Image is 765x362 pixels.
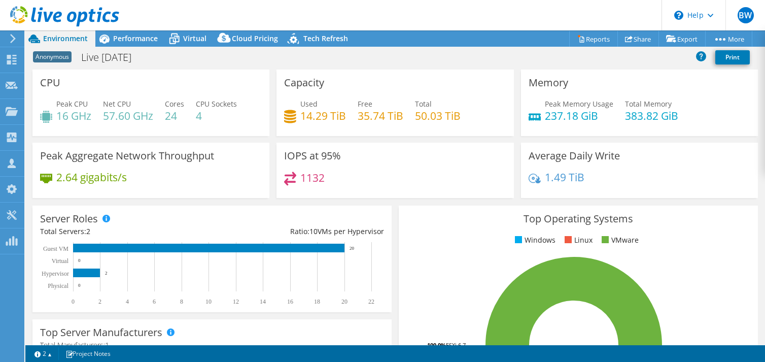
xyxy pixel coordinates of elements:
[569,31,618,47] a: Reports
[260,298,266,305] text: 14
[56,172,127,183] h4: 2.64 gigabits/s
[56,99,88,109] span: Peak CPU
[446,341,466,349] tspan: ESXi 6.7
[406,213,750,224] h3: Top Operating Systems
[303,34,348,43] span: Tech Refresh
[284,150,341,161] h3: IOPS at 95%
[625,110,678,121] h4: 383.82 GiB
[625,99,672,109] span: Total Memory
[43,245,68,252] text: Guest VM
[77,52,147,63] h1: Live [DATE]
[427,341,446,349] tspan: 100.0%
[165,99,184,109] span: Cores
[617,31,659,47] a: Share
[183,34,206,43] span: Virtual
[40,77,60,88] h3: CPU
[103,110,153,121] h4: 57.60 GHz
[52,257,69,265] text: Virtual
[300,99,318,109] span: Used
[86,226,90,236] span: 2
[56,110,91,121] h4: 16 GHz
[72,298,75,305] text: 0
[27,347,59,360] a: 2
[78,283,81,288] text: 0
[562,235,593,246] li: Linux
[78,258,81,263] text: 0
[284,77,324,88] h3: Capacity
[233,298,239,305] text: 12
[205,298,212,305] text: 10
[40,226,212,237] div: Total Servers:
[674,11,683,20] svg: \n
[40,213,98,224] h3: Server Roles
[341,298,347,305] text: 20
[42,270,69,277] text: Hypervisor
[180,298,183,305] text: 8
[300,110,346,121] h4: 14.29 TiB
[529,150,620,161] h3: Average Daily Write
[103,99,131,109] span: Net CPU
[545,99,613,109] span: Peak Memory Usage
[350,246,355,251] text: 20
[153,298,156,305] text: 6
[196,99,237,109] span: CPU Sockets
[126,298,129,305] text: 4
[415,110,461,121] h4: 50.03 TiB
[715,50,750,64] a: Print
[113,34,158,43] span: Performance
[358,110,403,121] h4: 35.74 TiB
[314,298,320,305] text: 18
[58,347,118,360] a: Project Notes
[48,282,68,289] text: Physical
[512,235,555,246] li: Windows
[165,110,184,121] h4: 24
[545,110,613,121] h4: 237.18 GiB
[40,327,162,338] h3: Top Server Manufacturers
[232,34,278,43] span: Cloud Pricing
[105,271,108,276] text: 2
[98,298,101,305] text: 2
[358,99,372,109] span: Free
[705,31,752,47] a: More
[545,172,584,183] h4: 1.49 TiB
[309,226,318,236] span: 10
[212,226,384,237] div: Ratio: VMs per Hypervisor
[738,7,754,23] span: BW
[196,110,237,121] h4: 4
[529,77,568,88] h3: Memory
[415,99,432,109] span: Total
[658,31,706,47] a: Export
[599,235,639,246] li: VMware
[105,340,109,350] span: 1
[287,298,293,305] text: 16
[40,340,384,351] h4: Total Manufacturers:
[43,34,88,43] span: Environment
[300,172,325,183] h4: 1132
[368,298,374,305] text: 22
[33,51,72,62] span: Anonymous
[40,150,214,161] h3: Peak Aggregate Network Throughput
